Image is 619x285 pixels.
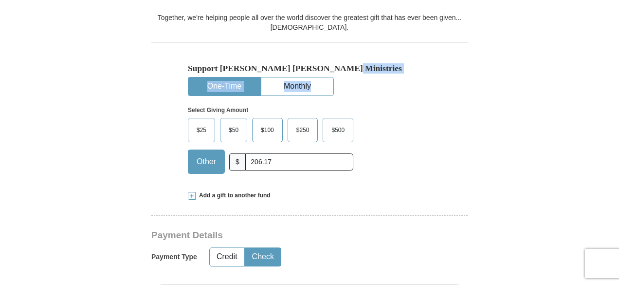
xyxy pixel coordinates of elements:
[327,123,349,137] span: $500
[224,123,243,137] span: $50
[245,153,353,171] input: Other Amount
[151,13,468,32] div: Together, we're helping people all over the world discover the greatest gift that has ever been g...
[151,230,400,241] h3: Payment Details
[245,248,281,266] button: Check
[291,123,314,137] span: $250
[188,107,248,114] strong: Select Giving Amount
[188,77,260,95] button: One-Time
[151,253,197,261] h5: Payment Type
[256,123,279,137] span: $100
[261,77,333,95] button: Monthly
[210,248,244,266] button: Credit
[196,191,271,200] span: Add a gift to another fund
[192,154,221,169] span: Other
[188,63,431,74] h5: Support [PERSON_NAME] [PERSON_NAME] Ministries
[192,123,211,137] span: $25
[229,153,246,171] span: $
